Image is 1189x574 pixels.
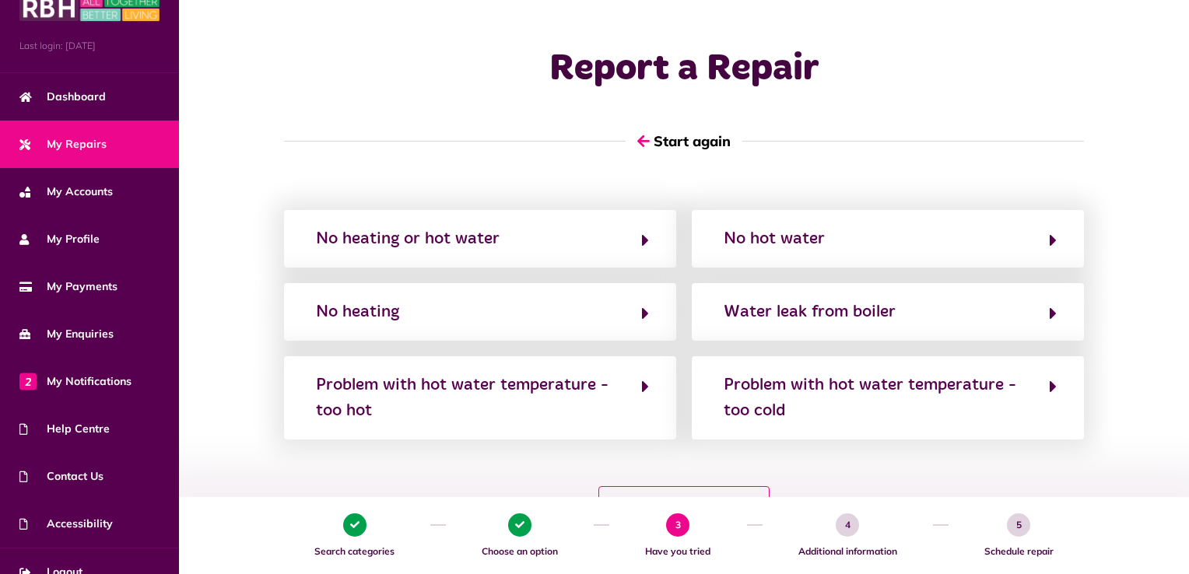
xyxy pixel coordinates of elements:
h1: Report a Repair [447,47,921,92]
div: Problem with hot water temperature - too cold [724,373,1033,423]
span: 2 [508,513,531,537]
span: 1 [343,513,367,537]
span: Dashboard [19,89,106,105]
span: My Accounts [19,184,113,200]
button: Problem with hot water temperature - too cold [719,372,1057,424]
button: Start again [626,119,742,163]
div: Water leak from boiler [724,299,896,324]
span: Accessibility [19,516,113,532]
span: Help Centre [19,421,110,437]
button: No heating [311,299,649,325]
button: Water leak from boiler [719,299,1057,325]
button: Not sure? Go back [598,486,770,531]
span: My Repairs [19,136,107,152]
span: My Enquiries [19,326,114,342]
span: 5 [1007,513,1030,537]
span: Search categories [286,544,423,558]
button: Problem with hot water temperature - too hot [311,372,649,424]
span: My Payments [19,278,117,295]
span: My Profile [19,231,100,247]
div: Problem with hot water temperature - too hot [316,373,626,423]
button: No hot water [719,226,1057,252]
div: No hot water [724,226,825,251]
span: 4 [836,513,859,537]
div: No heating or hot water [316,226,500,251]
span: Choose an option [454,544,586,558]
span: Schedule repair [956,544,1082,558]
span: Contact Us [19,468,103,485]
div: No heating [316,299,399,324]
span: 3 [666,513,689,537]
span: Last login: [DATE] [19,39,160,53]
span: My Notifications [19,373,132,390]
span: Additional information [770,544,925,558]
span: 2 [19,373,37,390]
button: No heating or hot water [311,226,649,252]
span: Have you tried [617,544,738,558]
